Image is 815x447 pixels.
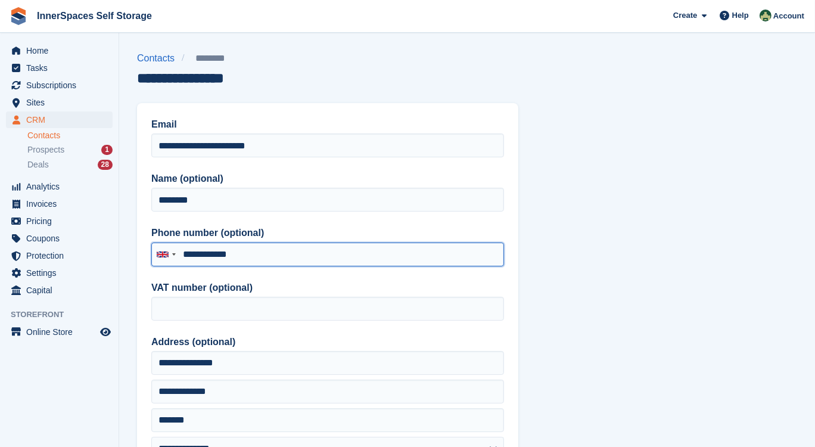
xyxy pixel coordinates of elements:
[6,195,113,212] a: menu
[6,111,113,128] a: menu
[26,324,98,340] span: Online Store
[26,195,98,212] span: Invoices
[26,94,98,111] span: Sites
[26,60,98,76] span: Tasks
[137,51,182,66] a: Contacts
[673,10,697,21] span: Create
[151,117,504,132] label: Email
[26,178,98,195] span: Analytics
[137,51,245,66] nav: breadcrumbs
[26,230,98,247] span: Coupons
[6,60,113,76] a: menu
[26,282,98,299] span: Capital
[773,10,804,22] span: Account
[6,230,113,247] a: menu
[26,77,98,94] span: Subscriptions
[32,6,157,26] a: InnerSpaces Self Storage
[152,243,179,266] div: United Kingdom: +44
[6,265,113,281] a: menu
[27,130,113,141] a: Contacts
[26,265,98,281] span: Settings
[26,213,98,229] span: Pricing
[6,42,113,59] a: menu
[11,309,119,321] span: Storefront
[6,178,113,195] a: menu
[6,213,113,229] a: menu
[151,281,504,295] label: VAT number (optional)
[26,247,98,264] span: Protection
[27,159,113,171] a: Deals 28
[151,172,504,186] label: Name (optional)
[6,94,113,111] a: menu
[101,145,113,155] div: 1
[27,144,64,156] span: Prospects
[6,247,113,264] a: menu
[26,111,98,128] span: CRM
[760,10,772,21] img: Paula Amey
[27,159,49,170] span: Deals
[10,7,27,25] img: stora-icon-8386f47178a22dfd0bd8f6a31ec36ba5ce8667c1dd55bd0f319d3a0aa187defe.svg
[27,144,113,156] a: Prospects 1
[26,42,98,59] span: Home
[151,226,504,240] label: Phone number (optional)
[732,10,749,21] span: Help
[98,325,113,339] a: Preview store
[98,160,113,170] div: 28
[151,335,504,349] label: Address (optional)
[6,77,113,94] a: menu
[6,324,113,340] a: menu
[6,282,113,299] a: menu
